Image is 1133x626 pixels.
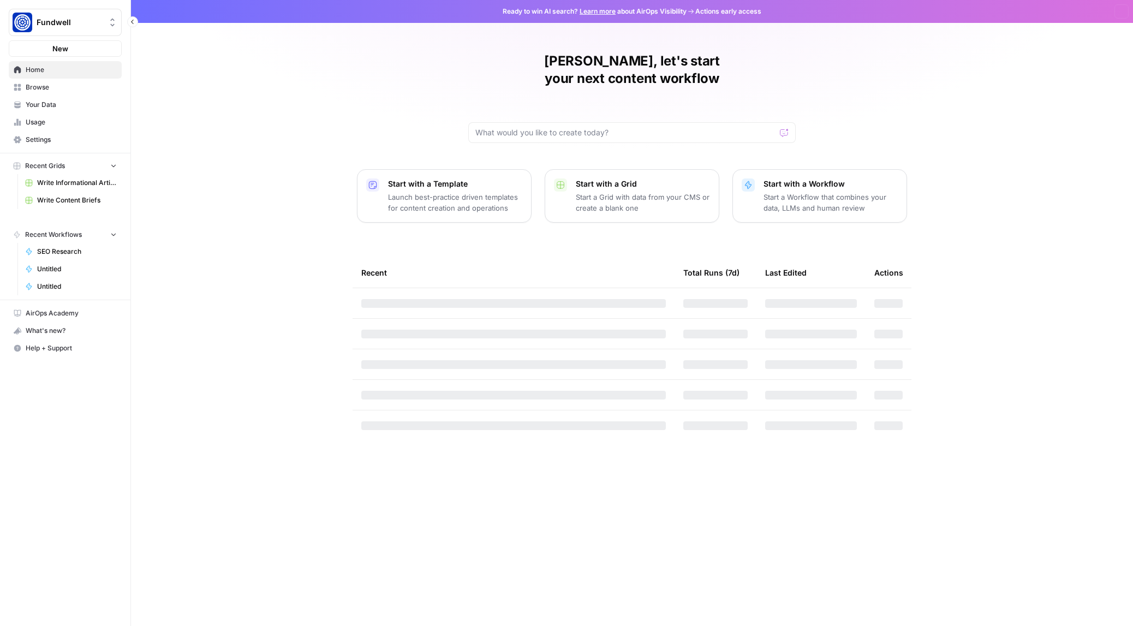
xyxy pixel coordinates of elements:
span: Usage [26,117,117,127]
button: Start with a GridStart a Grid with data from your CMS or create a blank one [545,169,719,223]
p: Start with a Grid [576,178,710,189]
button: Workspace: Fundwell [9,9,122,36]
a: SEO Research [20,243,122,260]
span: AirOps Academy [26,308,117,318]
p: Start with a Template [388,178,522,189]
span: Write Content Briefs [37,195,117,205]
a: Browse [9,79,122,96]
span: Ready to win AI search? about AirOps Visibility [503,7,687,16]
span: Untitled [37,264,117,274]
span: Browse [26,82,117,92]
a: Untitled [20,260,122,278]
h1: [PERSON_NAME], let's start your next content workflow [468,52,796,87]
div: Last Edited [765,258,807,288]
span: Recent Workflows [25,230,82,240]
button: Recent Workflows [9,226,122,243]
span: Settings [26,135,117,145]
img: Fundwell Logo [13,13,32,32]
a: Settings [9,131,122,148]
a: Your Data [9,96,122,114]
span: Untitled [37,282,117,291]
span: Your Data [26,100,117,110]
button: Help + Support [9,339,122,357]
button: Recent Grids [9,158,122,174]
a: Usage [9,114,122,131]
button: Start with a WorkflowStart a Workflow that combines your data, LLMs and human review [732,169,907,223]
a: Untitled [20,278,122,295]
div: Recent [361,258,666,288]
a: Home [9,61,122,79]
button: What's new? [9,322,122,339]
span: Fundwell [37,17,103,28]
p: Start a Grid with data from your CMS or create a blank one [576,192,710,213]
div: Total Runs (7d) [683,258,740,288]
p: Start with a Workflow [764,178,898,189]
p: Start a Workflow that combines your data, LLMs and human review [764,192,898,213]
span: Help + Support [26,343,117,353]
a: Write Informational Article [20,174,122,192]
span: Write Informational Article [37,178,117,188]
button: Start with a TemplateLaunch best-practice driven templates for content creation and operations [357,169,532,223]
a: AirOps Academy [9,305,122,322]
span: Recent Grids [25,161,65,171]
span: New [52,43,68,54]
input: What would you like to create today? [475,127,776,138]
span: SEO Research [37,247,117,257]
a: Write Content Briefs [20,192,122,209]
a: Learn more [580,7,616,15]
div: Actions [874,258,903,288]
span: Home [26,65,117,75]
p: Launch best-practice driven templates for content creation and operations [388,192,522,213]
div: What's new? [9,323,121,339]
span: Actions early access [695,7,761,16]
button: New [9,40,122,57]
